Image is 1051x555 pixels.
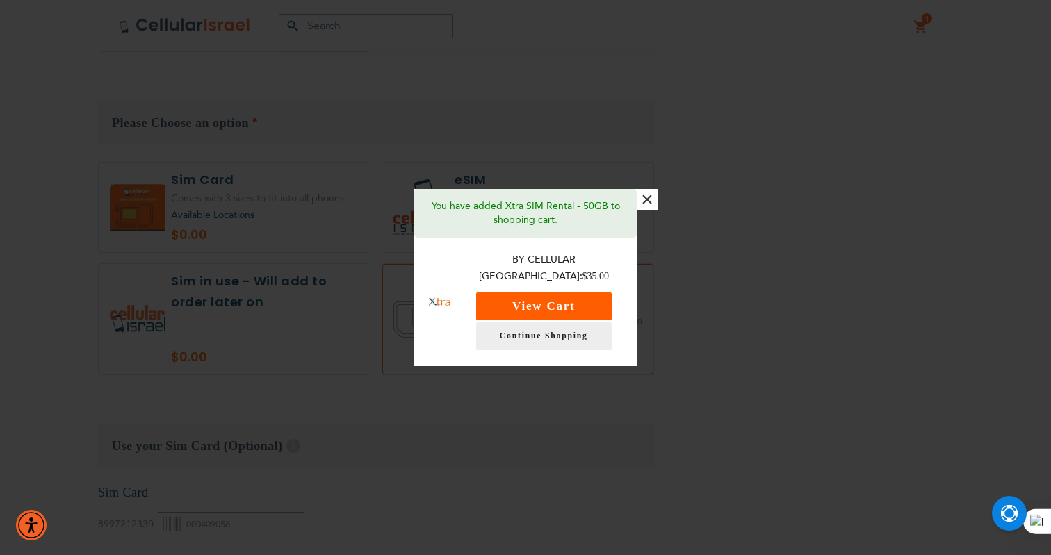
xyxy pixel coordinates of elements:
[425,199,626,227] p: You have added Xtra SIM Rental - 50GB to shopping cart.
[476,292,612,320] button: View Cart
[476,322,612,350] a: Continue Shopping
[465,251,624,285] p: By Cellular [GEOGRAPHIC_DATA]:
[637,189,658,210] button: ×
[16,510,47,540] div: Accessibility Menu
[582,271,610,281] span: $35.00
